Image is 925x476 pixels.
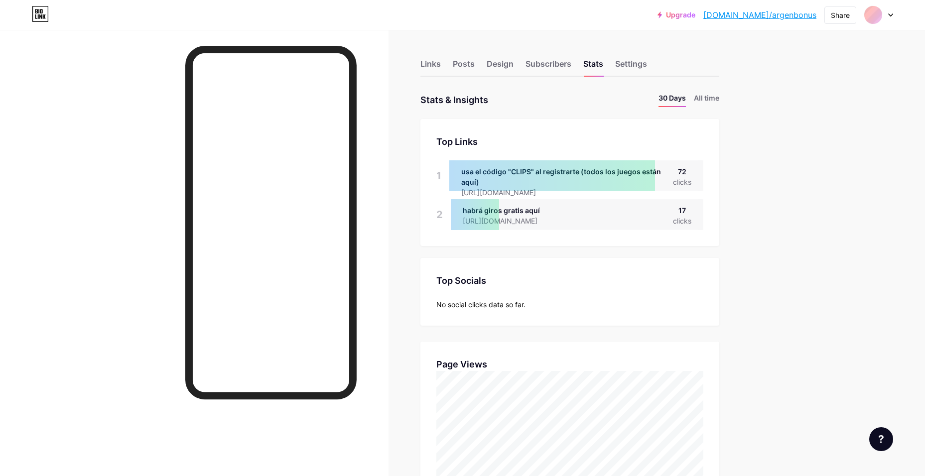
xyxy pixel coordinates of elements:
[436,274,703,287] div: Top Socials
[694,93,719,107] li: All time
[526,58,571,76] div: Subscribers
[463,205,553,216] div: habrá giros gratis aquí
[436,135,703,148] div: Top Links
[436,357,703,371] div: Page Views
[436,160,441,191] div: 1
[831,10,850,20] div: Share
[583,58,603,76] div: Stats
[703,9,816,21] a: [DOMAIN_NAME]/argenbonus
[436,299,703,310] div: No social clicks data so far.
[673,166,691,177] div: 72
[659,93,686,107] li: 30 Days
[673,205,691,216] div: 17
[420,93,488,107] div: Stats & Insights
[453,58,475,76] div: Posts
[673,216,691,226] div: clicks
[463,216,553,226] div: [URL][DOMAIN_NAME]
[658,11,695,19] a: Upgrade
[461,187,673,198] div: [URL][DOMAIN_NAME]
[436,199,443,230] div: 2
[420,58,441,76] div: Links
[487,58,514,76] div: Design
[615,58,647,76] div: Settings
[673,177,691,187] div: clicks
